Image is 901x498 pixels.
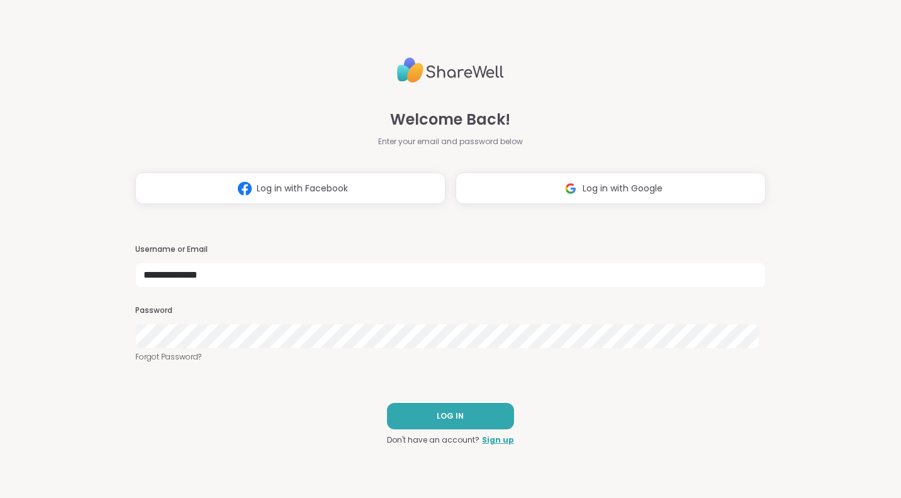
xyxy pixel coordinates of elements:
[397,52,504,88] img: ShareWell Logo
[233,177,257,200] img: ShareWell Logomark
[456,173,766,204] button: Log in with Google
[559,177,583,200] img: ShareWell Logomark
[390,108,510,131] span: Welcome Back!
[378,136,523,147] span: Enter your email and password below
[387,434,479,446] span: Don't have an account?
[387,403,514,429] button: LOG IN
[257,182,348,195] span: Log in with Facebook
[135,305,766,316] h3: Password
[135,351,766,363] a: Forgot Password?
[135,173,445,204] button: Log in with Facebook
[135,244,766,255] h3: Username or Email
[583,182,663,195] span: Log in with Google
[482,434,514,446] a: Sign up
[437,410,464,422] span: LOG IN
